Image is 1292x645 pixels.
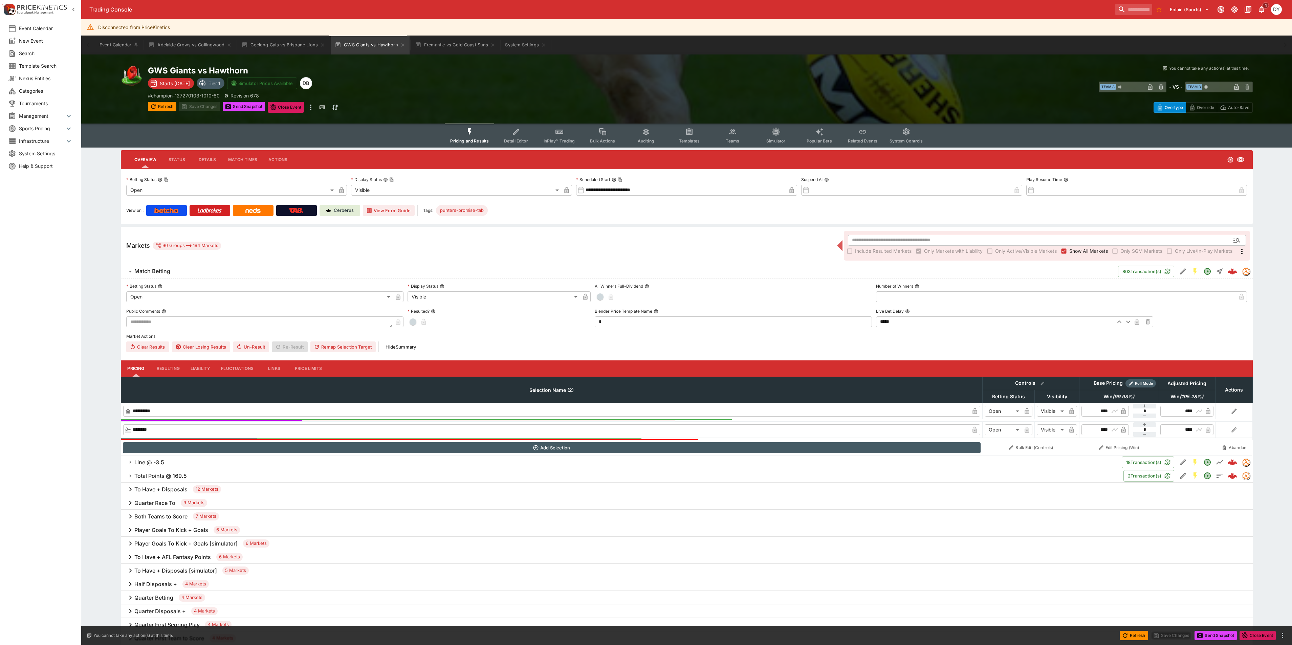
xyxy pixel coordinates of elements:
span: Bulk Actions [590,138,615,143]
img: logo-cerberus--red.svg [1228,267,1237,276]
h6: To Have + AFL Fantasy Points [134,554,211,561]
p: Overtype [1165,104,1183,111]
button: Match Times [223,152,263,168]
button: Play Resume Time [1064,177,1068,182]
img: PriceKinetics [17,5,67,10]
button: Simulator Prices Available [227,77,297,89]
button: Edit Detail [1177,265,1189,277]
button: Totals [1213,470,1226,482]
button: Edit Detail [1177,470,1189,482]
button: Resulting [151,360,185,377]
span: Teams [726,138,739,143]
label: Market Actions [126,331,1247,341]
button: Status [162,152,192,168]
p: Tier 1 [209,80,220,87]
p: Revision 678 [231,92,259,99]
button: All Winners Full-Dividend [644,284,649,289]
button: more [1278,631,1287,640]
button: Betting StatusCopy To Clipboard [158,177,162,182]
div: Event type filters [445,124,928,148]
span: Templates [679,138,700,143]
span: 4 Markets [179,594,205,601]
button: 2Transaction(s) [1123,470,1174,482]
button: Toggle light/dark mode [1228,3,1241,16]
div: Open [985,406,1022,417]
a: Cerberus [320,205,360,216]
div: Disconnected from PriceKinetics [98,21,170,34]
p: You cannot take any action(s) at this time. [1169,65,1249,71]
p: You cannot take any action(s) at this time. [93,632,173,639]
button: Total Points @ 169.5 [121,469,1124,483]
img: australian_rules.png [121,65,143,87]
h6: Total Points @ 169.5 [134,472,187,480]
span: Simulator [766,138,785,143]
p: Starts [DATE] [160,80,190,87]
span: 6 Markets [214,527,240,533]
a: fdeeb5d3-d760-4dfb-b073-34489362d924 [1226,455,1239,469]
button: Overtype [1154,102,1186,113]
p: Copy To Clipboard [148,92,220,99]
div: Open [126,185,336,196]
button: Open [1201,265,1213,277]
svg: Open [1227,156,1234,163]
h6: Match Betting [134,268,170,275]
p: Display Status [408,283,438,289]
button: Event Calendar [95,36,143,54]
button: Pricing [121,360,151,377]
button: No Bookmarks [1154,4,1164,15]
span: Help & Support [19,162,73,170]
img: Ladbrokes [197,208,222,213]
p: Betting Status [126,283,156,289]
span: Popular Bets [807,138,832,143]
button: Geelong Cats vs Brisbane Lions [237,36,329,54]
button: Betting Status [158,284,162,289]
button: SGM Enabled [1189,456,1201,468]
span: Sports Pricing [19,125,65,132]
button: Actions [263,152,293,168]
button: Blender Price Template Name [654,309,658,314]
button: Overview [129,152,162,168]
button: Copy To Clipboard [618,177,622,182]
span: System Settings [19,150,73,157]
th: Controls [983,377,1079,390]
th: Adjusted Pricing [1158,377,1216,390]
span: Management [19,112,65,119]
p: Suspend At [801,177,823,182]
button: dylan.brown [1269,2,1284,17]
img: Cerberus [326,208,331,213]
p: Auto-Save [1228,104,1249,111]
button: Fluctuations [216,360,259,377]
span: Show All Markets [1069,247,1108,254]
span: System Controls [890,138,923,143]
span: Event Calendar [19,25,73,32]
th: Actions [1216,377,1252,403]
div: Open [985,424,1022,435]
span: 4 Markets [205,621,232,628]
img: tradingmodel [1242,459,1250,466]
h6: To Have + Disposals [simulator] [134,567,217,574]
span: 6 Markets [243,540,269,547]
a: 36f9614c-41b3-4129-a337-3d649f7d6c0b [1226,265,1239,278]
a: cb1d59ee-8f55-4d5b-bc1e-bb3cba24d67f [1226,469,1239,483]
p: Betting Status [126,177,156,182]
button: Edit Pricing (Win) [1081,442,1156,453]
p: Blender Price Template Name [595,308,652,314]
div: fdeeb5d3-d760-4dfb-b073-34489362d924 [1228,458,1237,467]
h2: Copy To Clipboard [148,65,700,76]
p: Cerberus [334,207,354,214]
button: Links [259,360,289,377]
button: Add Selection [123,442,981,453]
div: Visible [1037,424,1066,435]
button: Close Event [268,102,304,113]
span: Un-Result [233,341,269,352]
em: ( 99.93 %) [1113,393,1134,401]
button: Send Snapshot [1195,631,1237,640]
button: Open [1201,470,1213,482]
img: tradingmodel [1242,472,1250,480]
span: 7 Markets [193,513,219,520]
button: View Form Guide [363,205,415,216]
img: logo-cerberus--red.svg [1228,458,1237,467]
button: Notifications [1255,3,1268,16]
svg: Open [1203,267,1211,275]
button: Clear Losing Results [172,341,230,352]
